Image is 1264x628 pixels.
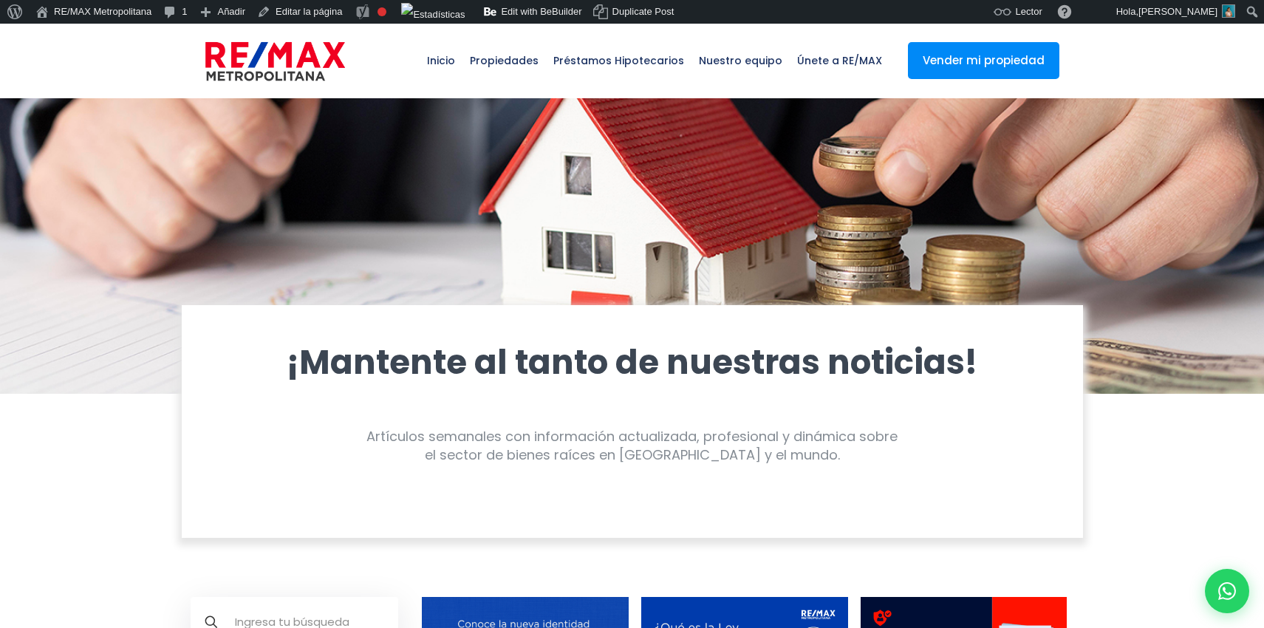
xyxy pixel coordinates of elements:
[420,24,462,98] a: Inicio
[908,42,1059,79] a: Vender mi propiedad
[205,24,345,98] a: RE/MAX Metropolitana
[790,24,889,98] a: Únete a RE/MAX
[691,38,790,83] span: Nuestro equipo
[378,7,386,16] div: Frase clave objetivo no establecida
[401,3,465,27] img: Visitas de 48 horas. Haz clic para ver más estadísticas del sitio.
[546,38,691,83] span: Préstamos Hipotecarios
[546,24,691,98] a: Préstamos Hipotecarios
[1138,6,1217,17] span: [PERSON_NAME]
[235,427,1030,464] div: Artículos semanales con información actualizada, profesional y dinámica sobre el sector de bienes...
[205,39,345,83] img: remax-metropolitana-logo
[691,24,790,98] a: Nuestro equipo
[790,38,889,83] span: Únete a RE/MAX
[462,38,546,83] span: Propiedades
[462,24,546,98] a: Propiedades
[420,38,462,83] span: Inicio
[235,342,1030,383] h1: ¡Mantente al tanto de nuestras noticias!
